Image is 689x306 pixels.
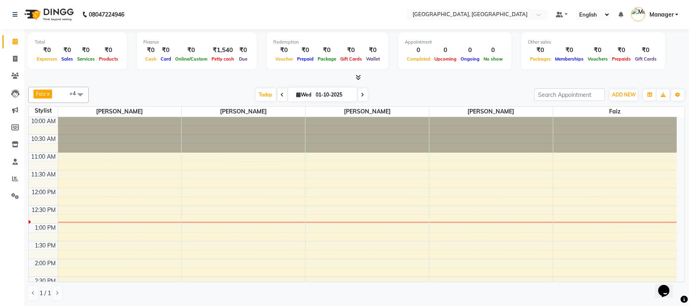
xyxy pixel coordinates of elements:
[612,92,636,98] span: ADD NEW
[59,46,75,55] div: ₹0
[610,46,633,55] div: ₹0
[75,46,97,55] div: ₹0
[209,56,236,62] span: Petty cash
[36,90,46,97] span: Faiz
[295,92,314,98] span: Wed
[586,46,610,55] div: ₹0
[97,56,120,62] span: Products
[173,46,209,55] div: ₹0
[29,107,58,115] div: Stylist
[364,56,382,62] span: Wallet
[316,46,338,55] div: ₹0
[610,89,638,101] button: ADD NEW
[482,46,505,55] div: 0
[405,56,432,62] span: Completed
[528,46,553,55] div: ₹0
[256,88,276,101] span: Today
[459,56,482,62] span: Ongoing
[553,56,586,62] span: Memberships
[306,107,429,117] span: [PERSON_NAME]
[586,56,610,62] span: Vouchers
[40,289,51,298] span: 1 / 1
[30,135,58,143] div: 10:30 AM
[97,46,120,55] div: ₹0
[159,46,173,55] div: ₹0
[432,46,459,55] div: 0
[35,39,120,46] div: Total
[35,56,59,62] span: Expenses
[273,56,295,62] span: Voucher
[30,153,58,161] div: 11:00 AM
[338,46,364,55] div: ₹0
[75,56,97,62] span: Services
[34,224,58,232] div: 1:00 PM
[46,90,50,97] a: x
[173,56,209,62] span: Online/Custom
[553,46,586,55] div: ₹0
[30,188,58,197] div: 12:00 PM
[182,107,305,117] span: [PERSON_NAME]
[273,39,382,46] div: Redemption
[34,241,58,250] div: 1:30 PM
[482,56,505,62] span: No show
[534,88,605,101] input: Search Appointment
[273,46,295,55] div: ₹0
[237,56,249,62] span: Due
[432,56,459,62] span: Upcoming
[528,39,659,46] div: Other sales
[429,107,553,117] span: [PERSON_NAME]
[528,56,553,62] span: Packages
[143,46,159,55] div: ₹0
[316,56,338,62] span: Package
[30,170,58,179] div: 11:30 AM
[59,56,75,62] span: Sales
[631,7,645,21] img: Manager
[338,56,364,62] span: Gift Cards
[610,56,633,62] span: Prepaids
[364,46,382,55] div: ₹0
[295,46,316,55] div: ₹0
[143,56,159,62] span: Cash
[58,107,182,117] span: [PERSON_NAME]
[236,46,250,55] div: ₹0
[89,3,124,26] b: 08047224946
[159,56,173,62] span: Card
[633,46,659,55] div: ₹0
[405,39,505,46] div: Appointment
[30,117,58,126] div: 10:00 AM
[69,90,82,96] span: +4
[459,46,482,55] div: 0
[21,3,76,26] img: logo
[314,89,354,101] input: 2025-10-01
[633,56,659,62] span: Gift Cards
[34,259,58,268] div: 2:00 PM
[405,46,432,55] div: 0
[649,10,674,19] span: Manager
[295,56,316,62] span: Prepaid
[30,206,58,214] div: 12:30 PM
[143,39,250,46] div: Finance
[209,46,236,55] div: ₹1,540
[655,274,681,298] iframe: chat widget
[34,277,58,285] div: 2:30 PM
[553,107,677,117] span: Faiz
[35,46,59,55] div: ₹0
